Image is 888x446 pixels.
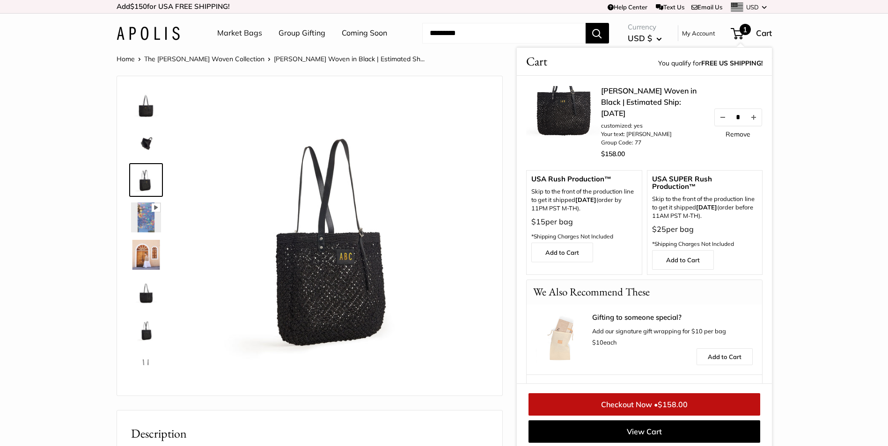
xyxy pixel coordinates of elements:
a: Home [117,55,135,63]
a: Mercado Woven in Black | Estimated Ship: Oct. 19th [129,88,163,122]
span: 1 [740,24,751,35]
a: The [PERSON_NAME] Woven Collection [144,55,264,63]
span: [PERSON_NAME] Woven in Black | Estimated Sh... [274,55,425,63]
nav: Breadcrumb [117,53,425,65]
span: $25 [652,224,666,234]
span: Cart [526,52,547,71]
a: 1 Cart [732,26,772,41]
img: Mercado Woven in Black | Estimated Ship: Oct. 19th [131,277,161,307]
span: USD $ [628,33,652,43]
a: Remove [726,131,750,137]
span: You qualify for [658,57,763,71]
a: Mercado Woven in Black | Estimated Ship: Oct. 19th [129,275,163,309]
span: $15 [531,217,545,226]
a: Mercado Woven in Black | Estimated Ship: Oct. 19th [129,163,163,197]
img: Apolis [117,27,180,40]
p: We Also Recommend These [527,280,656,304]
span: $150 [130,2,147,11]
li: Your text: [PERSON_NAME] [601,130,704,138]
a: Mercado Woven in Black | Estimated Ship: Oct. 19th [129,238,163,272]
a: Add to Cart [531,243,593,262]
li: Group Code: 77 [601,138,704,147]
iframe: Sign Up via Text for Offers [7,410,100,439]
a: Add to Cart [652,250,713,270]
img: Mercado Woven in Black | Estimated Ship: Oct. 19th [131,315,161,345]
img: Mercado Woven in Black | Estimated Ship: Oct. 19th [192,90,488,386]
span: $158.00 [601,150,625,158]
span: *Shipping Charges Not Included [652,240,734,247]
span: Skip to the front of the production line to get it shipped (order before 11AM PST M-TH). [652,195,757,220]
img: Mercado Woven in Black | Estimated Ship: Oct. 19th [131,90,161,120]
button: Decrease quantity by 1 [714,109,730,126]
a: My Account [682,28,715,39]
b: [DATE] [575,196,596,203]
span: Currency [628,21,662,34]
a: Email Us [691,3,722,11]
img: Mercado Woven in Black | Estimated Ship: Oct. 19th [131,128,161,158]
input: Search... [422,23,586,43]
a: Coming Soon [342,26,387,40]
a: Mercado Woven in Black | Estimated Ship: Oct. 19th [129,350,163,384]
span: USD [746,3,759,11]
a: Mercado Woven in Black | Estimated Ship: Oct. 19th [129,201,163,234]
button: USD $ [628,31,662,46]
a: Add to Cart [696,348,752,365]
h2: Description [131,424,488,443]
span: each [592,338,617,345]
a: Checkout Now •$158.00 [528,393,760,416]
img: Mercado Woven in Black | Estimated Ship: Oct. 19th [131,240,161,270]
a: View Cart [528,420,760,443]
span: USA SUPER Rush Production™ [652,175,757,190]
a: Mercado Woven in Black | Estimated Ship: Oct. 19th [129,313,163,346]
img: Mercado Woven in Black | Estimated Ship: Oct. 19th [131,165,161,195]
p: per bag [531,215,637,243]
input: Quantity [730,113,745,121]
a: Group Gifting [279,26,325,40]
span: Cart [756,28,772,38]
img: Mercado Woven in Black | Estimated Ship: Oct. 19th [131,352,161,382]
a: Help Center [608,3,647,11]
strong: FREE US SHIPPING! [701,59,763,67]
p: Skip to the front of the production line to get it shipped (order by 11PM PST M-TH). [531,187,637,213]
a: Text Us [656,3,684,11]
span: $158.00 [658,400,688,409]
strong: [DATE] [696,203,717,211]
button: Increase quantity by 1 [745,109,761,126]
div: Add our signature gift wrapping for $10 per bag [592,314,753,348]
a: Mercado Woven in Black | Estimated Ship: Oct. 19th [129,126,163,159]
span: USA Rush Production™ [531,175,637,183]
span: *Shipping Charges Not Included [531,232,613,239]
img: Apolis Signature Gift Wrapping [536,313,587,365]
a: Gifting to someone special? [592,314,753,321]
li: customized: yes [601,122,704,130]
img: Mercado Woven in Black | Estimated Ship: Oct. 19th [131,202,161,232]
a: Market Bags [217,26,262,40]
a: [PERSON_NAME] Woven in Black | Estimated Ship: [DATE] [601,85,704,119]
p: per bag [652,223,757,251]
span: $10 [592,338,603,345]
button: Search [586,23,609,43]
